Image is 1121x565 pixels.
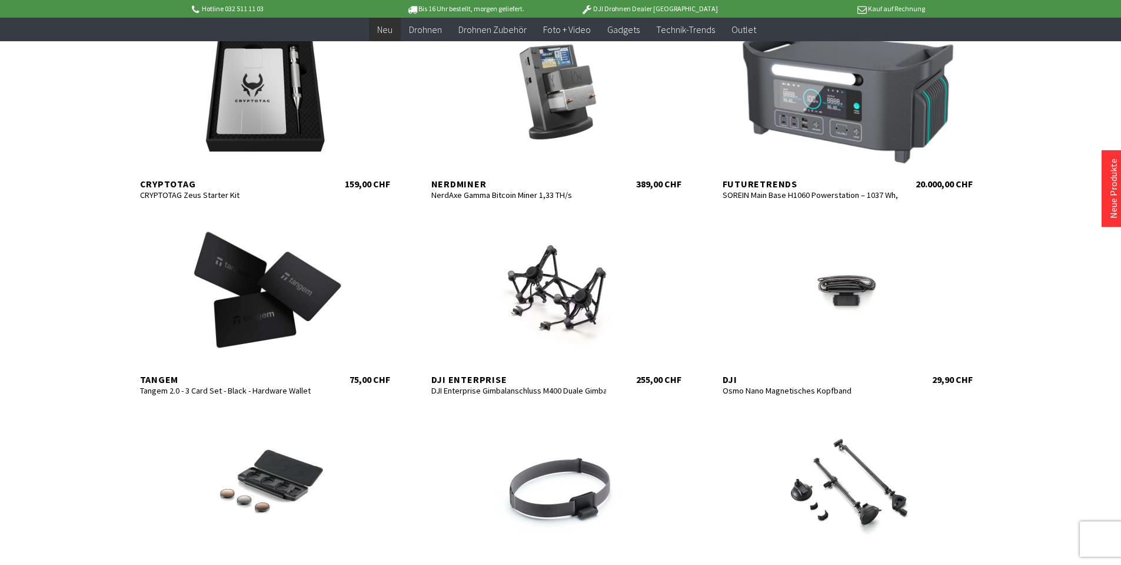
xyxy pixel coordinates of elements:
a: CRYPTOTAG CRYPTOTAG Zeus Starter Kit 159,00 CHF [128,25,402,190]
div: Osmo Nano Magnetisches Kopfband [723,385,898,396]
div: 75,00 CHF [350,374,390,385]
div: 20.000,00 CHF [916,178,973,190]
span: Drohnen [409,24,442,35]
a: DJI Osmo Nano Magnetisches Kopfband 29,90 CHF [711,220,984,385]
span: Gadgets [607,24,640,35]
span: Technik-Trends [656,24,715,35]
p: Bis 16 Uhr bestellt, morgen geliefert. [374,2,557,16]
span: Drohnen Zubehör [458,24,527,35]
a: Outlet [723,18,764,42]
div: SOREIN Main Base H1060 Powerstation – 1037 Wh, 2200 W, LiFePO4 [723,190,898,200]
span: Foto + Video [543,24,591,35]
div: Nerdminer [431,178,607,190]
a: Drohnen Zubehör [450,18,535,42]
div: 29,90 CHF [932,374,973,385]
div: DJI [723,374,898,385]
a: Gadgets [599,18,648,42]
a: Futuretrends SOREIN Main Base H1060 Powerstation – 1037 Wh, 2200 W, LiFePO4 20.000,00 CHF [711,25,984,190]
div: DJI Enterprise [431,374,607,385]
a: Drohnen [401,18,450,42]
span: Neu [377,24,392,35]
div: 389,00 CHF [636,178,681,190]
p: DJI Drohnen Dealer [GEOGRAPHIC_DATA] [557,2,741,16]
a: Technik-Trends [648,18,723,42]
div: Tangem [140,374,315,385]
a: Tangem Tangem 2.0 - 3 Card Set - Black - Hardware Wallet 75,00 CHF [128,220,402,385]
p: Hotline 032 511 11 03 [190,2,374,16]
div: DJI Enterprise Gimbalanschluss M400 Duale Gimbal-Verbindung [431,385,607,396]
a: DJI Enterprise DJI Enterprise Gimbalanschluss M400 Duale Gimbal-Verbindung 255,00 CHF [420,220,693,385]
div: 159,00 CHF [345,178,390,190]
div: 255,00 CHF [636,374,681,385]
a: Nerdminer NerdAxe Gamma Bitcoin Miner 1,33 TH/s 389,00 CHF [420,25,693,190]
div: CRYPTOTAG [140,178,315,190]
a: Neue Produkte [1107,158,1119,219]
a: Neu [369,18,401,42]
div: NerdAxe Gamma Bitcoin Miner 1,33 TH/s [431,190,607,200]
div: Tangem 2.0 - 3 Card Set - Black - Hardware Wallet [140,385,315,396]
span: Outlet [731,24,756,35]
a: Foto + Video [535,18,599,42]
p: Kauf auf Rechnung [741,2,925,16]
div: CRYPTOTAG Zeus Starter Kit [140,190,315,200]
div: Futuretrends [723,178,898,190]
